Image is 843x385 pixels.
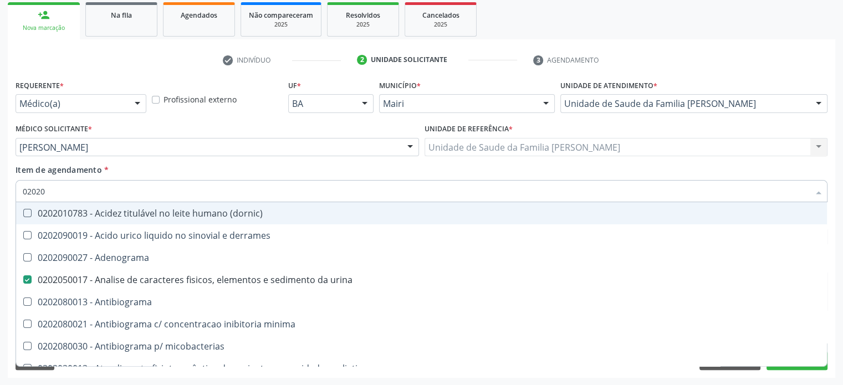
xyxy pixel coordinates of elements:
div: Nova marcação [16,24,72,32]
span: Na fila [111,11,132,20]
label: Requerente [16,77,64,94]
div: 2 [357,55,367,65]
div: 0202050017 - Analise de caracteres fisicos, elementos e sedimento da urina [23,275,820,284]
div: 0202080021 - Antibiograma c/ concentracao inibitoria minima [23,320,820,328]
span: BA [292,98,351,109]
span: Cancelados [422,11,459,20]
div: 0202010783 - Acidez titulável no leite humano (dornic) [23,209,820,218]
span: Agendados [181,11,217,20]
div: 2025 [335,20,391,29]
span: Unidade de Saude da Familia [PERSON_NAME] [564,98,805,109]
div: 0302020012 - Atendimento fisioterapêutico de paciente com cuidados paliativos [23,364,820,373]
div: Unidade solicitante [371,55,447,65]
span: Médico(a) [19,98,124,109]
input: Buscar por procedimentos [23,180,809,202]
label: Profissional externo [164,94,237,105]
label: UF [288,77,301,94]
span: Mairi [383,98,533,109]
label: Médico Solicitante [16,121,92,138]
div: 0202090019 - Acido urico liquido no sinovial e derrames [23,231,820,240]
div: 0202080013 - Antibiograma [23,297,820,306]
span: Item de agendamento [16,165,102,175]
label: Unidade de atendimento [560,77,657,94]
div: 2025 [413,20,468,29]
div: 2025 [249,20,313,29]
span: Resolvidos [346,11,380,20]
span: [PERSON_NAME] [19,142,396,153]
span: Não compareceram [249,11,313,20]
div: person_add [38,9,50,21]
label: Município [379,77,421,94]
label: Unidade de referência [425,121,513,138]
div: 0202080030 - Antibiograma p/ micobacterias [23,342,820,351]
div: 0202090027 - Adenograma [23,253,820,262]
